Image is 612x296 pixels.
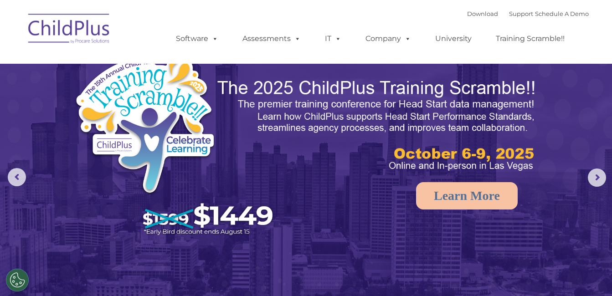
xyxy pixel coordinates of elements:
a: Learn More [416,182,518,209]
img: ChildPlus by Procare Solutions [24,7,115,53]
a: Support [509,10,533,17]
button: Cookies Settings [6,269,29,291]
a: Software [167,30,227,48]
a: Training Scramble!! [487,30,574,48]
a: Download [467,10,498,17]
a: Assessments [233,30,310,48]
a: Schedule A Demo [535,10,589,17]
a: IT [316,30,350,48]
a: Company [356,30,420,48]
font: | [467,10,589,17]
a: University [426,30,481,48]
